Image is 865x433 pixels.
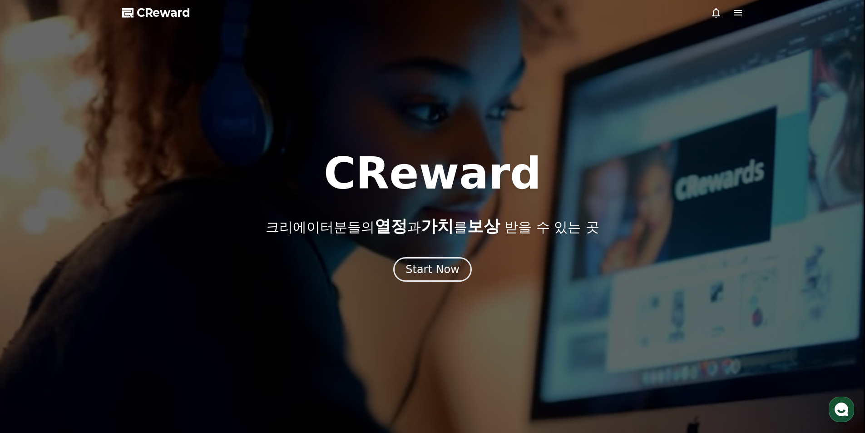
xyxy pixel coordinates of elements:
span: 가치 [421,217,454,235]
span: 설정 [140,302,151,309]
span: CReward [137,5,190,20]
div: Start Now [405,262,460,277]
span: 보상 [467,217,500,235]
span: 홈 [29,302,34,309]
span: 열정 [375,217,407,235]
a: CReward [122,5,190,20]
span: 대화 [83,302,94,309]
a: 대화 [60,288,117,311]
h1: CReward [324,152,541,195]
a: Start Now [393,266,472,275]
a: 설정 [117,288,174,311]
a: 홈 [3,288,60,311]
button: Start Now [393,257,472,282]
p: 크리에이터분들의 과 를 받을 수 있는 곳 [266,217,599,235]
